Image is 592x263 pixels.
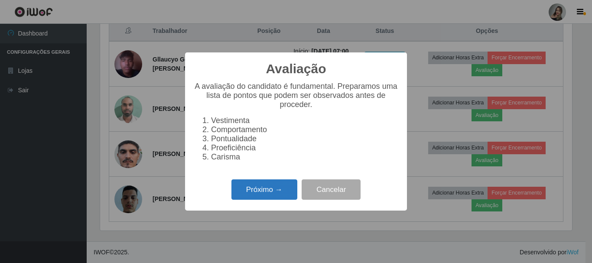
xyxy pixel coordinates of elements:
[211,153,398,162] li: Carisma
[231,179,297,200] button: Próximo →
[211,134,398,143] li: Pontualidade
[211,143,398,153] li: Proeficiência
[211,125,398,134] li: Comportamento
[266,61,326,77] h2: Avaliação
[302,179,361,200] button: Cancelar
[194,82,398,109] p: A avaliação do candidato é fundamental. Preparamos uma lista de pontos que podem ser observados a...
[211,116,398,125] li: Vestimenta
